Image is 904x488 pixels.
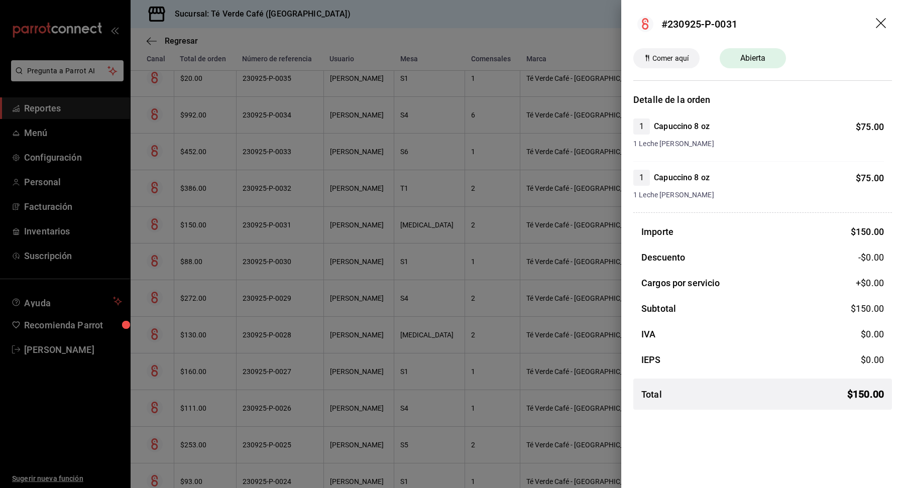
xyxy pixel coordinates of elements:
[654,172,710,184] h4: Capuccino 8 oz
[861,329,884,339] span: $ 0.00
[661,17,737,32] div: #230925-P-0031
[641,251,685,264] h3: Descuento
[633,93,892,106] h3: Detalle de la orden
[648,53,693,64] span: Comer aquí
[633,139,884,149] span: 1 Leche [PERSON_NAME]
[851,303,884,314] span: $ 150.00
[734,52,772,64] span: Abierta
[641,302,676,315] h3: Subtotal
[847,387,884,402] span: $ 150.00
[633,190,884,200] span: 1 Leche [PERSON_NAME]
[856,276,884,290] span: +$ 0.00
[641,388,662,401] h3: Total
[856,173,884,183] span: $ 75.00
[858,251,884,264] span: -$0.00
[633,172,650,184] span: 1
[856,121,884,132] span: $ 75.00
[641,327,655,341] h3: IVA
[851,226,884,237] span: $ 150.00
[654,120,710,133] h4: Capuccino 8 oz
[633,120,650,133] span: 1
[641,225,673,238] h3: Importe
[861,354,884,365] span: $ 0.00
[876,18,888,30] button: drag
[641,353,661,367] h3: IEPS
[641,276,720,290] h3: Cargos por servicio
